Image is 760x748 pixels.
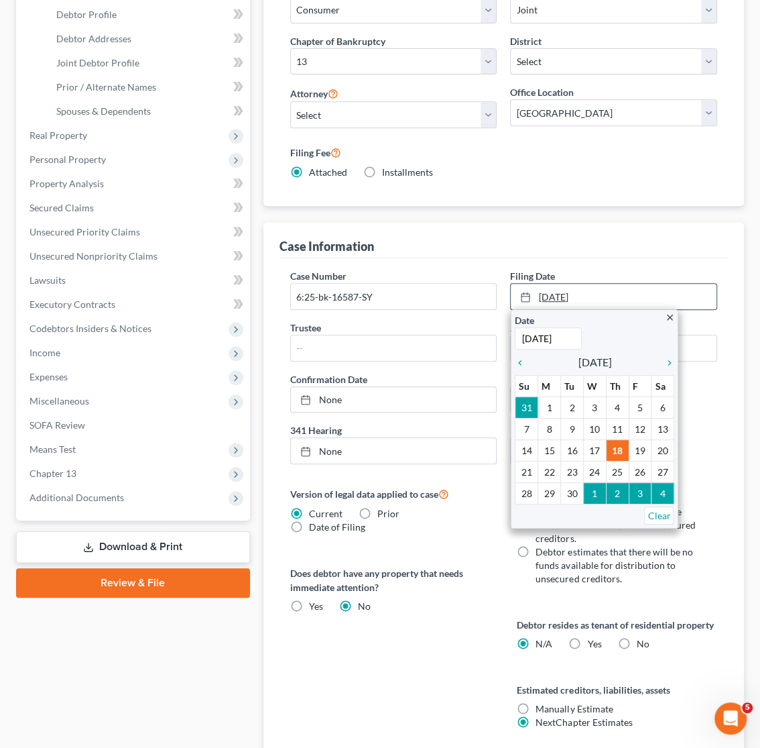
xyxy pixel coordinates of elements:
label: Office Location [510,85,574,99]
span: Debtor estimates that there will be no funds available for distribution to unsecured creditors. [535,546,692,584]
a: close [664,309,674,325]
td: 10 [583,418,606,439]
td: 2 [606,482,629,504]
a: Download & Print [16,531,250,563]
a: chevron_left [515,354,532,370]
td: 25 [606,461,629,482]
span: Prior [377,508,399,519]
span: Personal Property [29,154,106,165]
span: Unsecured Nonpriority Claims [29,250,157,262]
label: Debtor resides as tenant of residential property [517,618,717,632]
span: Income [29,347,60,358]
span: Executory Contracts [29,299,115,310]
label: Confirmation Date [283,372,724,386]
span: Real Property [29,129,87,141]
th: Su [515,375,538,396]
label: Judge [510,321,534,335]
td: 15 [538,439,561,461]
a: Lawsuits [19,268,250,292]
th: Sa [651,375,674,396]
td: 31 [515,396,538,418]
label: Version of legal data applied to case [290,486,491,502]
td: 1 [538,396,561,418]
td: 5 [629,396,651,418]
a: Debtor Profile [46,3,250,27]
label: Filing Fee [290,144,717,160]
td: 4 [651,482,674,504]
a: Secured Claims [19,196,250,220]
span: Prior / Alternate Names [56,81,156,93]
td: 3 [629,482,651,504]
span: Yes [309,600,323,612]
td: 2 [561,396,584,418]
a: Prior / Alternate Names [46,75,250,99]
a: Property Analysis [19,172,250,196]
td: 23 [561,461,584,482]
span: Miscellaneous [29,395,89,407]
a: Executory Contracts [19,292,250,317]
td: 9 [561,418,584,439]
span: NextChapter Estimates [535,716,632,728]
td: 16 [561,439,584,461]
td: 20 [651,439,674,461]
a: Review & File [16,568,250,598]
td: 11 [606,418,629,439]
span: 5 [742,702,753,713]
span: Yes [587,638,601,649]
span: [DATE] [578,354,611,370]
input: 1/1/2013 [515,327,582,350]
td: 26 [629,461,651,482]
i: chevron_left [515,358,532,368]
td: 18 [606,439,629,461]
span: Current [309,508,342,519]
input: Enter case number... [291,284,497,309]
label: Attorney [290,85,338,101]
span: Debtor Profile [56,9,117,20]
td: 17 [583,439,606,461]
td: 3 [583,396,606,418]
span: No [636,638,649,649]
th: M [538,375,561,396]
td: 21 [515,461,538,482]
a: Debtor Addresses [46,27,250,51]
input: -- [291,335,497,361]
i: close [664,313,674,323]
td: 1 [583,482,606,504]
span: Unsecured Priority Claims [29,226,140,237]
a: Clear [644,506,674,525]
span: Attached [309,166,347,178]
td: 30 [561,482,584,504]
label: Chapter of Bankruptcy [290,34,385,48]
td: 27 [651,461,674,482]
label: Does debtor have any property that needs immediate attention? [290,566,491,594]
span: Codebtors Insiders & Notices [29,323,151,334]
a: SOFA Review [19,413,250,437]
span: Means Test [29,443,76,455]
span: Spouses & Dependents [56,105,151,117]
td: 12 [629,418,651,439]
label: Filing Date [510,269,555,283]
span: Debtor Addresses [56,33,131,44]
td: 28 [515,482,538,504]
a: Unsecured Nonpriority Claims [19,244,250,268]
span: Additional Documents [29,492,124,503]
span: Secured Claims [29,202,94,213]
td: 24 [583,461,606,482]
td: 8 [538,418,561,439]
span: Joint Debtor Profile [56,57,139,68]
td: 4 [606,396,629,418]
label: 341 Hearing [283,423,724,437]
td: 29 [538,482,561,504]
span: Property Analysis [29,178,104,189]
th: Th [606,375,629,396]
span: Installments [382,166,433,178]
a: Joint Debtor Profile [46,51,250,75]
a: None [291,438,497,464]
i: chevron_right [657,358,674,368]
td: 6 [651,396,674,418]
span: N/A [535,638,552,649]
a: [DATE] [511,284,716,309]
span: No [358,600,371,612]
label: Estimated creditors, liabilities, assets [517,683,717,697]
th: F [629,375,651,396]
